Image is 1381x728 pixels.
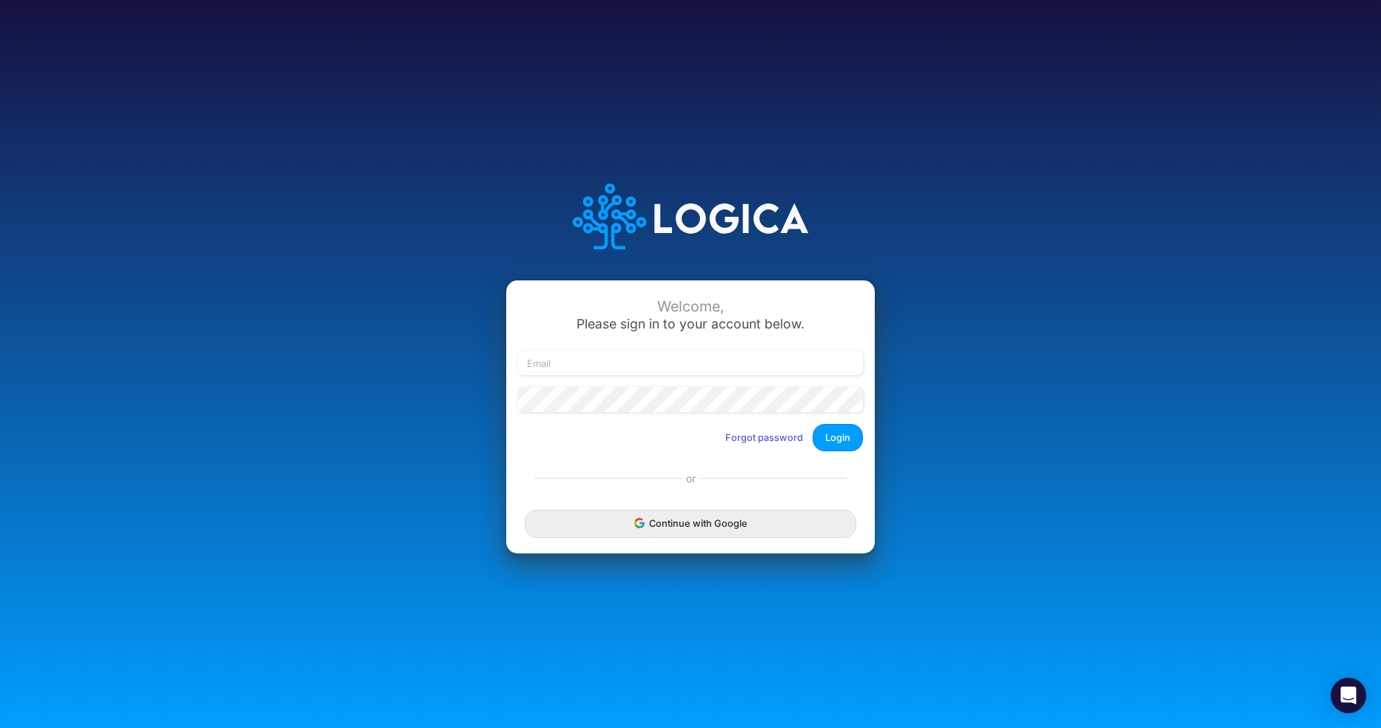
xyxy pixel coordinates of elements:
span: Please sign in to your account below. [577,316,804,331]
button: Continue with Google [525,510,856,537]
input: Email [518,351,863,376]
div: Open Intercom Messenger [1331,678,1366,713]
button: Forgot password [716,425,813,450]
div: Welcome, [518,298,863,315]
button: Login [813,424,863,451]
